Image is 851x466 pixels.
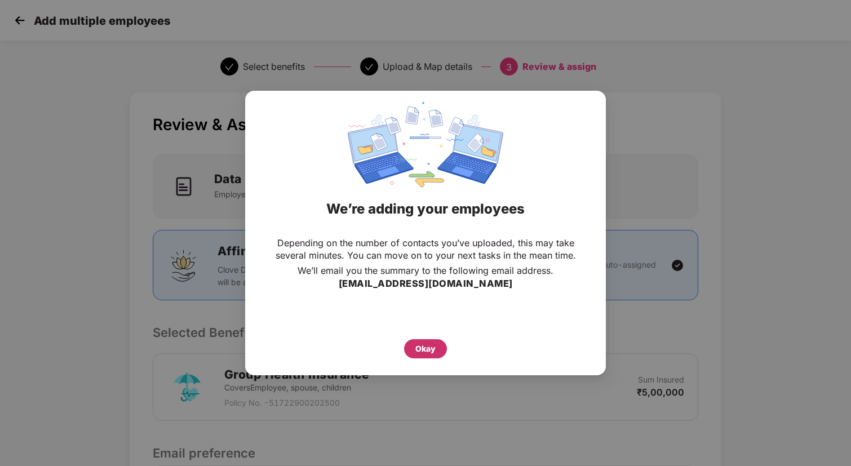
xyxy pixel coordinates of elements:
[415,343,436,355] div: Okay
[259,187,592,231] div: We’re adding your employees
[268,237,583,261] p: Depending on the number of contacts you’ve uploaded, this may take several minutes. You can move ...
[298,264,553,277] p: We’ll email you the summary to the following email address.
[339,277,513,291] h3: [EMAIL_ADDRESS][DOMAIN_NAME]
[348,102,503,187] img: svg+xml;base64,PHN2ZyBpZD0iRGF0YV9zeW5jaW5nIiB4bWxucz0iaHR0cDovL3d3dy53My5vcmcvMjAwMC9zdmciIHdpZH...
